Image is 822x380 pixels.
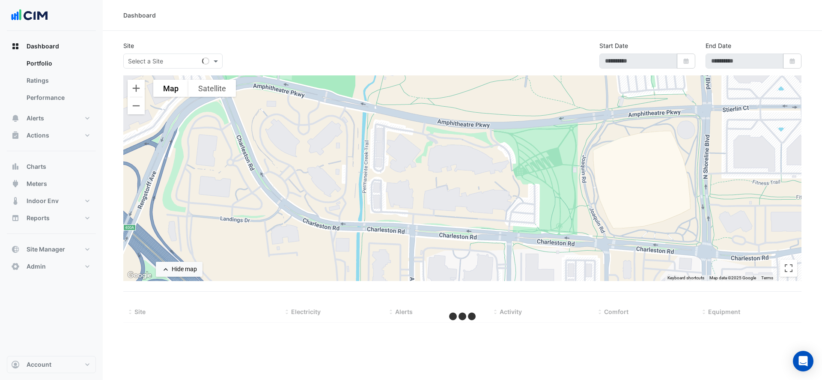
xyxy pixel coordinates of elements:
[11,214,20,222] app-icon: Reports
[7,38,96,55] button: Dashboard
[11,262,20,271] app-icon: Admin
[20,89,96,106] a: Performance
[7,209,96,227] button: Reports
[11,114,20,123] app-icon: Alerts
[291,308,321,315] span: Electricity
[27,214,50,222] span: Reports
[125,270,154,281] img: Google
[7,258,96,275] button: Admin
[20,72,96,89] a: Ratings
[27,245,65,254] span: Site Manager
[604,308,628,315] span: Comfort
[706,41,731,50] label: End Date
[125,270,154,281] a: Open this area in Google Maps (opens a new window)
[7,127,96,144] button: Actions
[11,131,20,140] app-icon: Actions
[27,42,59,51] span: Dashboard
[20,55,96,72] a: Portfolio
[27,114,44,123] span: Alerts
[10,7,49,24] img: Company Logo
[27,197,59,205] span: Indoor Env
[7,175,96,192] button: Meters
[708,308,740,315] span: Equipment
[667,275,704,281] button: Keyboard shortcuts
[128,80,145,97] button: Zoom in
[153,80,188,97] button: Show street map
[123,41,134,50] label: Site
[156,262,203,277] button: Hide map
[7,55,96,110] div: Dashboard
[395,308,413,315] span: Alerts
[500,308,522,315] span: Activity
[27,262,46,271] span: Admin
[7,158,96,175] button: Charts
[7,110,96,127] button: Alerts
[709,275,756,280] span: Map data ©2025 Google
[780,260,797,277] button: Toggle fullscreen view
[7,192,96,209] button: Indoor Env
[11,197,20,205] app-icon: Indoor Env
[11,42,20,51] app-icon: Dashboard
[11,180,20,188] app-icon: Meters
[27,162,46,171] span: Charts
[761,275,773,280] a: Terms (opens in new tab)
[172,265,197,274] div: Hide map
[599,41,628,50] label: Start Date
[11,162,20,171] app-icon: Charts
[188,80,236,97] button: Show satellite imagery
[128,97,145,114] button: Zoom out
[27,360,51,369] span: Account
[123,11,156,20] div: Dashboard
[27,180,47,188] span: Meters
[11,245,20,254] app-icon: Site Manager
[134,308,146,315] span: Site
[7,356,96,373] button: Account
[793,351,813,371] div: Open Intercom Messenger
[7,241,96,258] button: Site Manager
[27,131,49,140] span: Actions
